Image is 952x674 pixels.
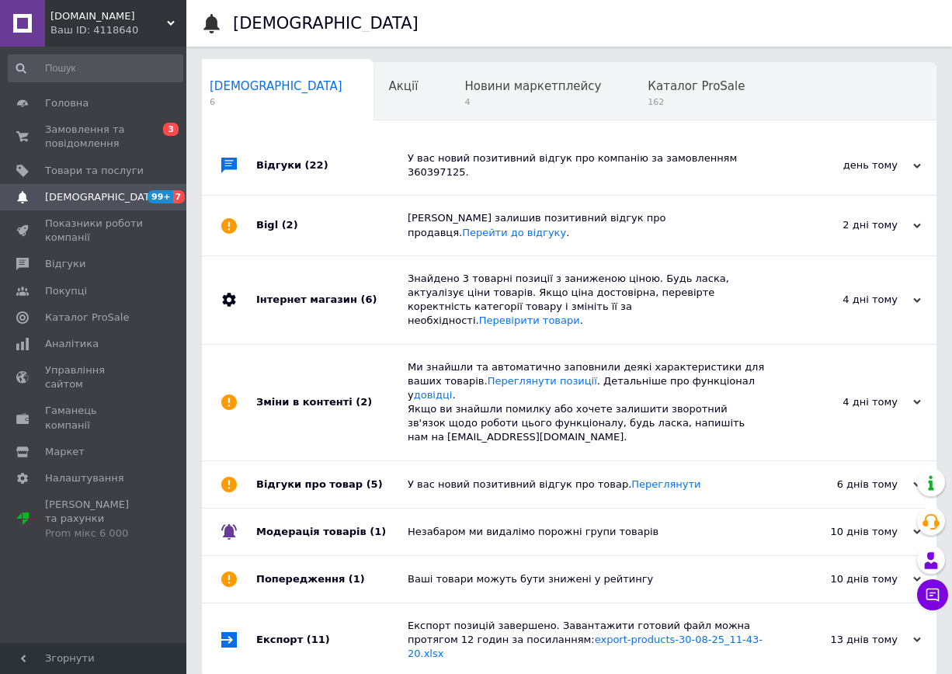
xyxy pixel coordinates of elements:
[766,158,921,172] div: день тому
[45,526,144,540] div: Prom мікс 6 000
[256,136,408,195] div: Відгуки
[408,572,766,586] div: Ваші товари можуть бути знижені у рейтингу
[8,54,183,82] input: Пошук
[349,573,365,585] span: (1)
[45,96,89,110] span: Головна
[766,572,921,586] div: 10 днів тому
[917,579,948,610] button: Чат з покупцем
[45,337,99,351] span: Аналітика
[414,389,453,401] a: довідці
[408,211,766,239] div: [PERSON_NAME] залишив позитивний відгук про продавця. .
[163,123,179,136] span: 3
[45,217,144,245] span: Показники роботи компанії
[256,556,408,603] div: Попередження
[45,471,124,485] span: Налаштування
[256,196,408,255] div: Bigl
[408,525,766,539] div: Незабаром ми видалімо порожні групи товарів
[210,96,342,108] span: 6
[210,79,342,93] span: [DEMOGRAPHIC_DATA]
[408,478,766,492] div: У вас новий позитивний відгук про товар.
[648,79,745,93] span: Каталог ProSale
[50,9,167,23] span: Dok.Promo
[389,79,419,93] span: Акції
[45,190,160,204] span: [DEMOGRAPHIC_DATA]
[256,509,408,555] div: Модерація товарів
[45,404,144,432] span: Гаманець компанії
[45,257,85,271] span: Відгуки
[256,345,408,460] div: Зміни в контенті
[766,218,921,232] div: 2 дні тому
[766,395,921,409] div: 4 дні тому
[360,294,377,305] span: (6)
[256,256,408,344] div: Інтернет магазин
[173,190,186,203] span: 7
[766,633,921,647] div: 13 днів тому
[45,311,129,325] span: Каталог ProSale
[233,14,419,33] h1: [DEMOGRAPHIC_DATA]
[45,123,144,151] span: Замовлення та повідомлення
[45,445,85,459] span: Маркет
[464,96,601,108] span: 4
[305,159,328,171] span: (22)
[370,526,386,537] span: (1)
[282,219,298,231] span: (2)
[488,375,597,387] a: Переглянути позиції
[45,284,87,298] span: Покупці
[408,634,763,659] a: export-products-30-08-25_11-43-20.xlsx
[45,363,144,391] span: Управління сайтом
[408,619,766,662] div: Експорт позицій завершено. Завантажити готовий файл можна протягом 12 годин за посиланням:
[367,478,383,490] span: (5)
[256,461,408,508] div: Відгуки про товар
[462,227,566,238] a: Перейти до відгуку
[45,164,144,178] span: Товари та послуги
[50,23,186,37] div: Ваш ID: 4118640
[766,293,921,307] div: 4 дні тому
[45,498,144,540] span: [PERSON_NAME] та рахунки
[479,314,580,326] a: Перевірити товари
[648,96,745,108] span: 162
[356,396,372,408] span: (2)
[408,272,766,328] div: Знайдено 3 товарні позиції з заниженою ціною. Будь ласка, актуалізує ціни товарів. Якщо ціна дост...
[464,79,601,93] span: Новини маркетплейсу
[148,190,173,203] span: 99+
[408,360,766,445] div: Ми знайшли та автоматично заповнили деякі характеристики для ваших товарів. . Детальніше про функ...
[766,525,921,539] div: 10 днів тому
[766,478,921,492] div: 6 днів тому
[307,634,330,645] span: (11)
[408,151,766,179] div: У вас новий позитивний відгук про компанію за замовленням 360397125.
[631,478,700,490] a: Переглянути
